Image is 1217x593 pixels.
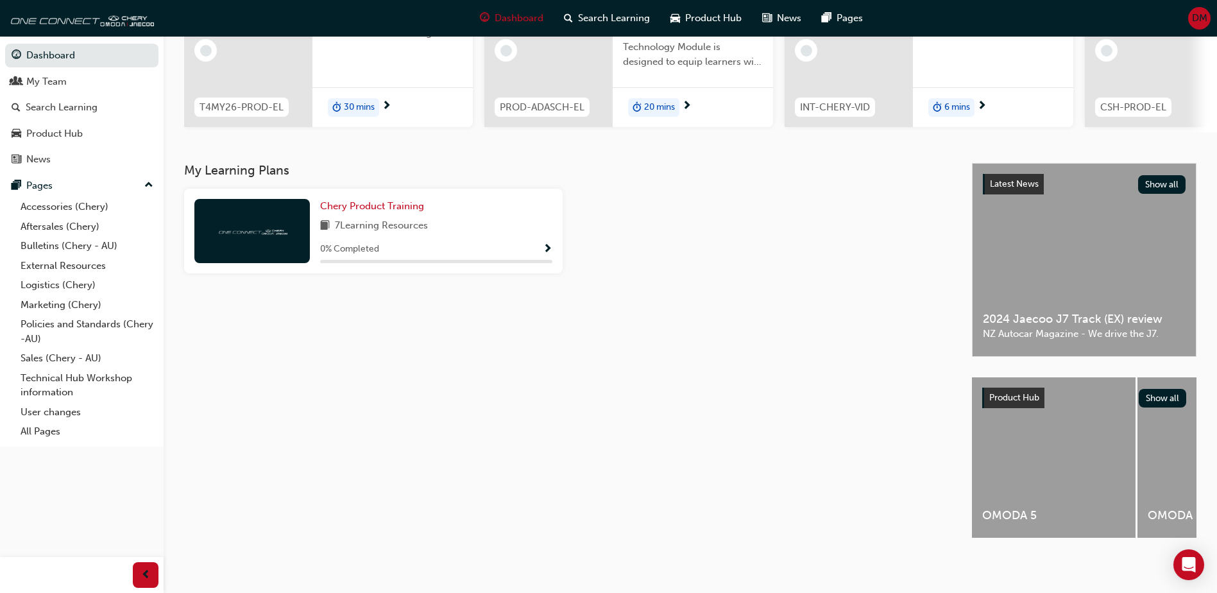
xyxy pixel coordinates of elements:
[12,128,21,140] span: car-icon
[977,101,987,112] span: next-icon
[5,44,158,67] a: Dashboard
[15,422,158,442] a: All Pages
[15,236,158,256] a: Bulletins (Chery - AU)
[837,11,863,26] span: Pages
[12,50,21,62] span: guage-icon
[200,100,284,115] span: T4MY26-PROD-EL
[12,76,21,88] span: people-icon
[200,45,212,56] span: learningRecordVerb_NONE-icon
[1139,389,1187,408] button: Show all
[480,10,489,26] span: guage-icon
[670,10,680,26] span: car-icon
[933,99,942,116] span: duration-icon
[752,5,812,31] a: news-iconNews
[644,100,675,115] span: 20 mins
[972,163,1196,357] a: Latest NewsShow all2024 Jaecoo J7 Track (EX) reviewNZ Autocar Magazine - We drive the J7.
[1100,100,1166,115] span: CSH-PROD-EL
[500,100,584,115] span: PROD-ADASCH-EL
[15,275,158,295] a: Logistics (Chery)
[26,152,51,167] div: News
[12,180,21,192] span: pages-icon
[564,10,573,26] span: search-icon
[5,41,158,174] button: DashboardMy TeamSearch LearningProduct HubNews
[15,402,158,422] a: User changes
[5,70,158,94] a: My Team
[1188,7,1211,30] button: DM
[812,5,873,31] a: pages-iconPages
[685,11,742,26] span: Product Hub
[633,99,642,116] span: duration-icon
[15,295,158,315] a: Marketing (Chery)
[1138,175,1186,194] button: Show all
[26,74,67,89] div: My Team
[801,45,812,56] span: learningRecordVerb_NONE-icon
[5,122,158,146] a: Product Hub
[141,567,151,583] span: prev-icon
[822,10,831,26] span: pages-icon
[983,327,1186,341] span: NZ Autocar Magazine - We drive the J7.
[543,241,552,257] button: Show Progress
[332,99,341,116] span: duration-icon
[982,508,1125,523] span: OMODA 5
[320,200,424,212] span: Chery Product Training
[983,312,1186,327] span: 2024 Jaecoo J7 Track (EX) review
[982,388,1186,408] a: Product HubShow all
[543,244,552,255] span: Show Progress
[26,100,98,115] div: Search Learning
[12,154,21,166] span: news-icon
[15,197,158,217] a: Accessories (Chery)
[15,368,158,402] a: Technical Hub Workshop information
[15,217,158,237] a: Aftersales (Chery)
[495,11,543,26] span: Dashboard
[12,102,21,114] span: search-icon
[5,96,158,119] a: Search Learning
[5,174,158,198] button: Pages
[320,218,330,234] span: book-icon
[578,11,650,26] span: Search Learning
[762,10,772,26] span: news-icon
[470,5,554,31] a: guage-iconDashboard
[15,348,158,368] a: Sales (Chery - AU)
[554,5,660,31] a: search-iconSearch Learning
[184,163,951,178] h3: My Learning Plans
[972,377,1136,538] a: OMODA 5
[660,5,752,31] a: car-iconProduct Hub
[26,126,83,141] div: Product Hub
[5,148,158,171] a: News
[800,100,870,115] span: INT-CHERY-VID
[983,174,1186,194] a: Latest NewsShow all
[335,218,428,234] span: 7 Learning Resources
[344,100,375,115] span: 30 mins
[944,100,970,115] span: 6 mins
[1173,549,1204,580] div: Open Intercom Messenger
[1192,11,1207,26] span: DM
[500,45,512,56] span: learningRecordVerb_NONE-icon
[777,11,801,26] span: News
[26,178,53,193] div: Pages
[6,5,154,31] img: oneconnect
[682,101,692,112] span: next-icon
[623,26,763,69] span: The [PERSON_NAME] Technology Module is designed to equip learners with essential knowledge about ...
[1101,45,1112,56] span: learningRecordVerb_NONE-icon
[320,199,429,214] a: Chery Product Training
[989,392,1039,403] span: Product Hub
[15,256,158,276] a: External Resources
[144,177,153,194] span: up-icon
[217,225,287,237] img: oneconnect
[990,178,1039,189] span: Latest News
[15,314,158,348] a: Policies and Standards (Chery -AU)
[320,242,379,257] span: 0 % Completed
[382,101,391,112] span: next-icon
